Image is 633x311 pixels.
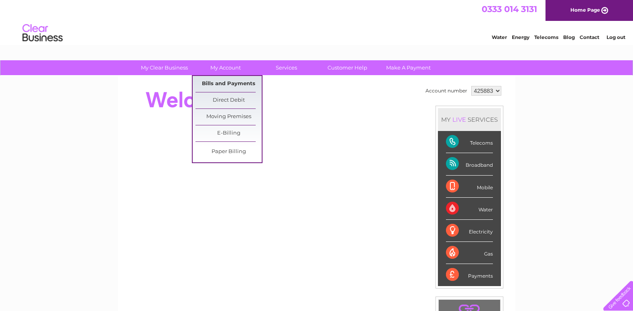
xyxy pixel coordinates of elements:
[446,153,493,175] div: Broadband
[446,176,493,198] div: Mobile
[195,144,262,160] a: Paper Billing
[127,4,507,39] div: Clear Business is a trading name of Verastar Limited (registered in [GEOGRAPHIC_DATA] No. 3667643...
[446,242,493,264] div: Gas
[534,34,558,40] a: Telecoms
[195,109,262,125] a: Moving Premises
[423,84,469,98] td: Account number
[492,34,507,40] a: Water
[512,34,529,40] a: Energy
[192,60,258,75] a: My Account
[607,34,625,40] a: Log out
[375,60,442,75] a: Make A Payment
[580,34,599,40] a: Contact
[253,60,320,75] a: Services
[22,21,63,45] img: logo.png
[563,34,575,40] a: Blog
[446,220,493,242] div: Electricity
[314,60,381,75] a: Customer Help
[482,4,537,14] a: 0333 014 3131
[195,125,262,141] a: E-Billing
[195,76,262,92] a: Bills and Payments
[131,60,197,75] a: My Clear Business
[451,116,468,123] div: LIVE
[438,108,501,131] div: MY SERVICES
[195,92,262,108] a: Direct Debit
[446,198,493,220] div: Water
[446,264,493,286] div: Payments
[446,131,493,153] div: Telecoms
